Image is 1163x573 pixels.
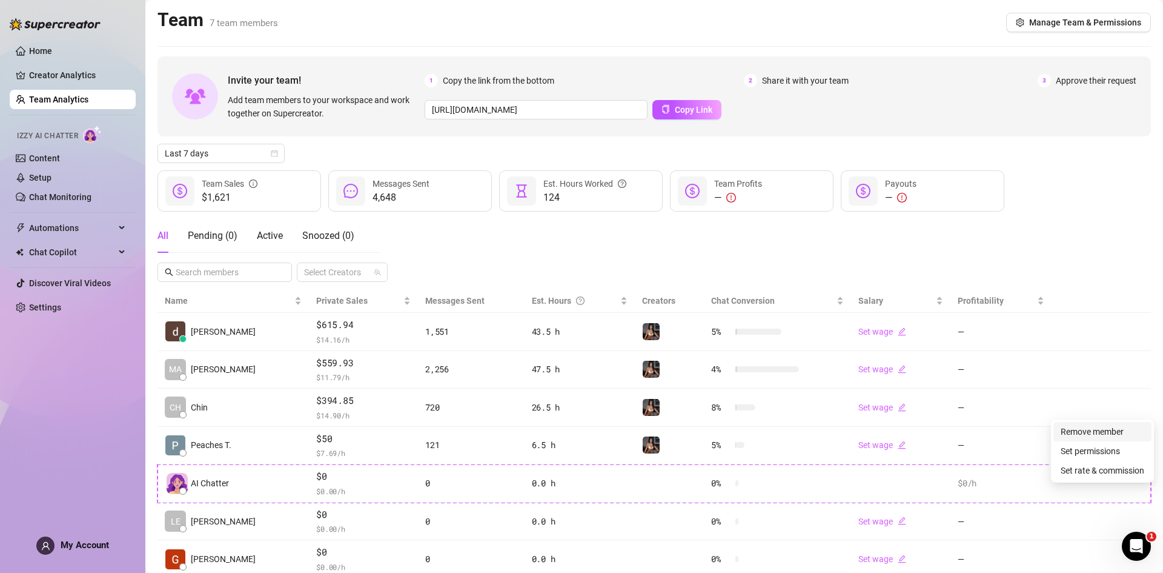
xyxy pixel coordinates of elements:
td: — [950,313,1052,351]
a: Settings [29,303,61,312]
span: edit [898,403,906,412]
span: $0 [316,508,411,522]
div: 720 [425,401,517,414]
span: Copy Link [675,105,712,115]
span: copy [661,105,670,113]
span: Messages Sent [373,179,429,189]
a: Set wageedit [858,517,906,526]
img: Gladys [165,549,185,569]
span: MA [169,363,182,376]
span: info-circle [249,177,257,190]
span: team [374,269,381,276]
span: 7 team members [210,18,278,28]
img: logo-BBDzfeDw.svg [10,18,101,30]
a: Chat Monitoring [29,192,91,202]
h2: Team [157,8,278,32]
a: Set wageedit [858,554,906,564]
span: Profitability [958,296,1004,306]
span: search [165,268,173,276]
div: 0 [425,477,517,490]
span: Team Profits [714,179,762,189]
span: Chat Copilot [29,243,115,262]
th: Name [157,289,309,313]
span: $ 14.16 /h [316,333,411,346]
img: Chat Copilot [16,248,24,256]
span: Payouts [885,179,916,189]
div: 26.5 h [532,401,628,414]
img: Alyssa [643,437,660,454]
button: Copy Link [652,100,721,119]
img: Deisy [165,321,185,341]
span: edit [898,327,906,336]
a: Set rate & commission [1061,466,1144,475]
img: AI Chatter [83,126,102,143]
a: Remove member [1061,427,1124,437]
span: $394.85 [316,394,411,408]
span: $ 0.00 /h [316,523,411,535]
img: Alyssa [643,361,660,378]
span: 4 % [711,363,731,376]
span: [PERSON_NAME] [191,363,256,376]
span: My Account [61,540,109,551]
img: izzy-ai-chatter-avatar-DDCN_rTZ.svg [167,473,188,494]
span: question-circle [618,177,626,190]
span: $ 14.90 /h [316,409,411,421]
span: $0 [316,469,411,484]
span: 2 [744,74,757,87]
span: [PERSON_NAME] [191,325,256,338]
span: Manage Team & Permissions [1029,18,1141,27]
span: message [343,184,358,198]
span: edit [898,517,906,525]
span: CH [170,401,181,414]
div: Team Sales [202,177,257,190]
span: exclamation-circle [726,193,736,203]
span: Active [257,230,283,241]
span: 0 % [711,477,731,490]
span: Salary [858,296,883,306]
span: Chin [191,401,208,414]
span: Invite your team! [228,73,425,88]
div: 0 [425,552,517,566]
span: 0 % [711,515,731,528]
span: dollar-circle [856,184,870,198]
span: Private Sales [316,296,368,306]
span: dollar-circle [685,184,700,198]
a: Set permissions [1061,446,1120,456]
span: Izzy AI Chatter [17,130,78,142]
td: — [950,503,1052,541]
a: Discover Viral Videos [29,278,111,288]
div: 2,256 [425,363,517,376]
span: $ 0.00 /h [316,561,411,573]
div: 0.0 h [532,552,628,566]
span: $559.93 [316,356,411,370]
a: Creator Analytics [29,65,126,85]
div: Pending ( 0 ) [188,229,237,243]
span: [PERSON_NAME] [191,552,256,566]
span: 1 [1147,532,1156,541]
span: 124 [543,190,626,205]
span: Add team members to your workspace and work together on Supercreator. [228,93,420,120]
img: Peaches Toco [165,435,185,455]
span: thunderbolt [16,223,25,233]
span: [PERSON_NAME] [191,515,256,528]
span: $ 0.00 /h [316,485,411,497]
span: calendar [271,150,278,157]
span: $ 11.79 /h [316,371,411,383]
span: hourglass [514,184,529,198]
a: Set wageedit [858,364,906,374]
span: user [41,541,50,551]
span: exclamation-circle [897,193,907,203]
div: 121 [425,438,517,452]
span: $615.94 [316,318,411,332]
a: Content [29,153,60,163]
a: Set wageedit [858,403,906,412]
span: question-circle [576,294,585,307]
span: Last 7 days [165,144,277,163]
div: $0 /h [958,477,1044,490]
a: Set wageedit [858,440,906,450]
div: — [714,190,762,205]
div: 47.5 h [532,363,628,376]
span: edit [898,365,906,374]
span: dollar-circle [173,184,187,198]
span: Automations [29,218,115,238]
